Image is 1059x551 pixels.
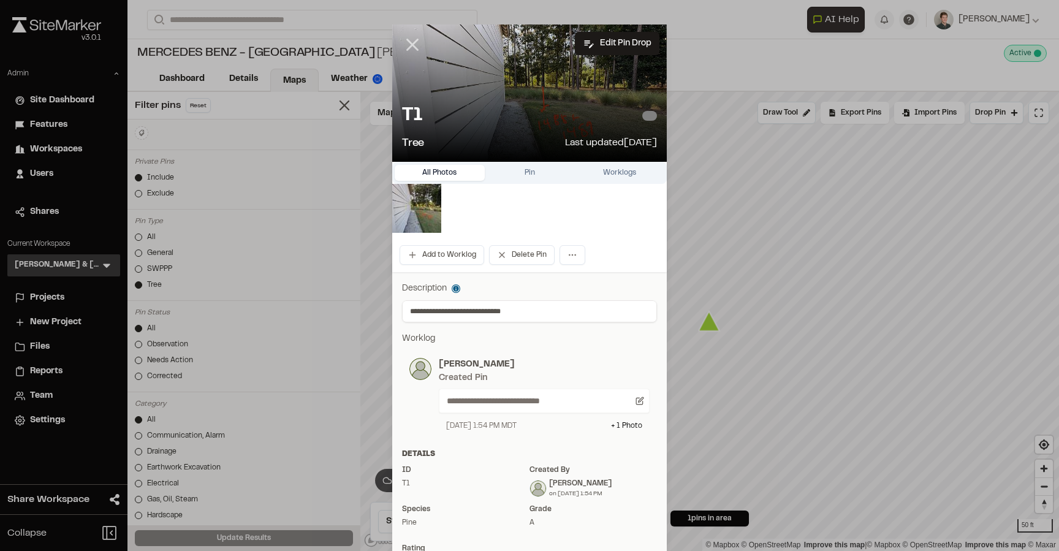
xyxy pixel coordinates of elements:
p: Worklog [402,332,657,346]
div: grade [529,504,657,515]
p: [PERSON_NAME] [439,358,650,371]
button: Worklogs [574,165,664,181]
div: Pine [402,517,529,528]
div: Created by [529,465,657,476]
img: Erika Mueller [530,481,546,496]
div: Details [402,449,657,460]
div: [DATE] 1:54 PM MDT [446,420,517,431]
p: T1 [402,104,422,128]
div: on [DATE] 1:54 PM [549,489,612,498]
img: photo [409,358,431,380]
p: Last updated [DATE] [565,135,657,152]
img: file [392,184,441,233]
button: Add to Worklog [400,245,484,265]
div: [PERSON_NAME] [549,478,612,489]
button: Pin [485,165,575,181]
div: species [402,504,529,515]
div: T1 [402,478,529,489]
button: Delete Pin [489,245,555,265]
div: + 1 Photo [611,420,642,431]
button: All Photos [395,165,485,181]
div: Created Pin [439,371,487,385]
p: Description [402,282,657,295]
div: ID [402,465,529,476]
div: A [529,517,657,528]
p: Tree [402,135,424,152]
